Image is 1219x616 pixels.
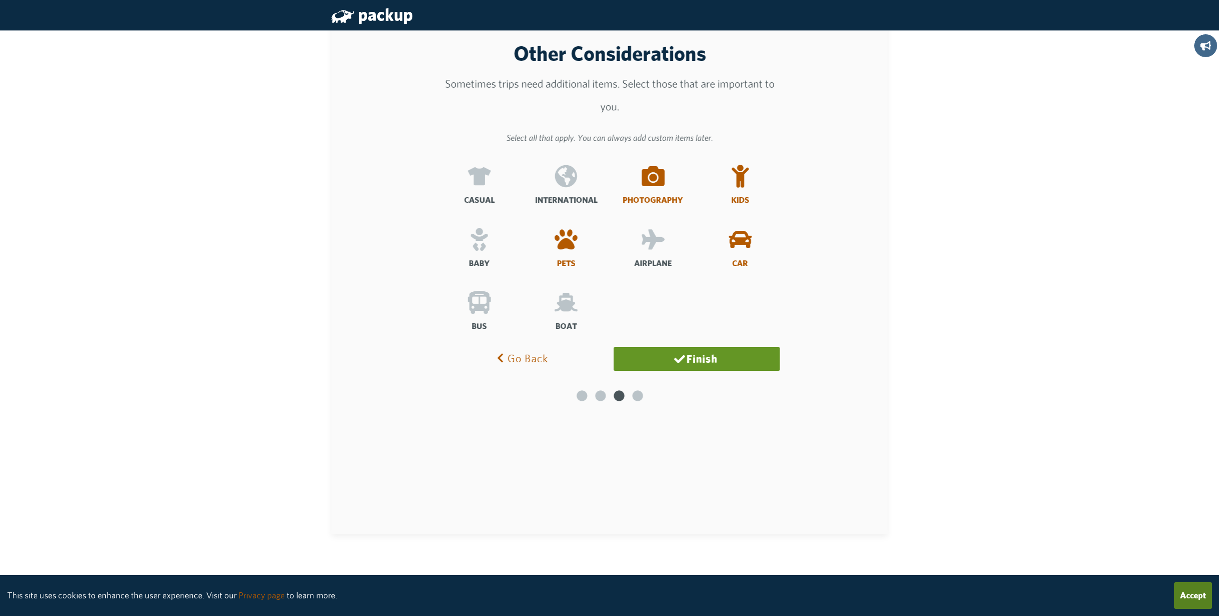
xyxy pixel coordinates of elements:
span: International [535,195,597,205]
span: Photography [623,195,683,205]
a: packup [331,6,413,27]
button: Finish [613,347,779,371]
span: packup [358,4,413,25]
span: Casual [464,195,494,205]
em: Select all that apply. You can always add custom items later. [506,133,713,143]
span: Car [732,258,748,268]
a: Privacy page [239,590,285,600]
small: This site uses cookies to enhance the user experience. Visit our to learn more. [7,590,337,600]
span: Bus [471,321,487,331]
span: Baby [469,258,490,268]
span: Pets [557,258,575,268]
span: Kids [731,195,749,205]
span: Boat [555,321,577,331]
button: Go Back [440,347,606,370]
h1: Other Considerations [440,42,780,65]
p: Sometimes trips need additional items. Select those that are important to you. [440,72,780,118]
button: Accept cookies [1174,582,1212,609]
span: Airplane [634,258,672,268]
